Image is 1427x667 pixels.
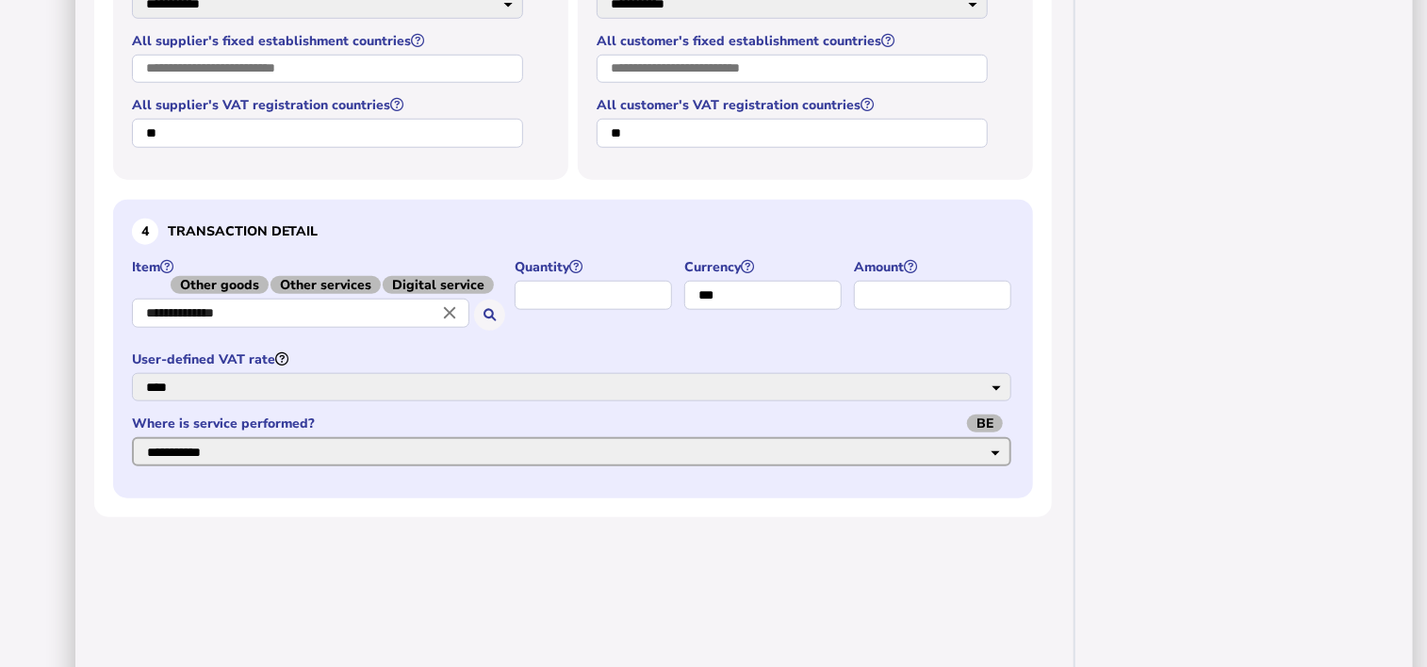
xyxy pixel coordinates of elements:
label: All customer's fixed establishment countries [597,32,991,50]
label: All supplier's VAT registration countries [132,96,526,114]
label: All supplier's fixed establishment countries [132,32,526,50]
section: Define the item, and answer additional questions [113,200,1033,498]
label: Quantity [515,258,675,276]
i: Close [439,302,460,323]
h3: Transaction detail [132,219,1014,245]
span: Other services [271,276,381,294]
span: Digital service [383,276,494,294]
label: All customer's VAT registration countries [597,96,991,114]
div: 4 [132,219,158,245]
label: Where is service performed? [132,415,1014,432]
label: Amount [854,258,1014,276]
label: User-defined VAT rate [132,350,1014,368]
button: Search for an item by HS code or use natural language description [474,300,505,331]
label: Item [132,258,505,294]
label: Currency [684,258,845,276]
span: Other goods [171,276,269,294]
span: BE [967,415,1003,432]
